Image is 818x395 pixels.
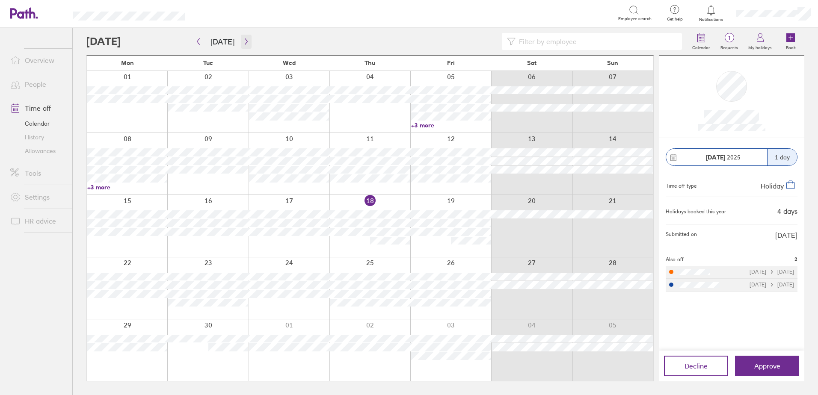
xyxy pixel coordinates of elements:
div: [DATE] [DATE] [750,282,794,288]
label: Book [781,43,801,50]
span: Mon [121,59,134,66]
div: Search [208,9,230,17]
button: Approve [735,356,799,376]
a: Calendar [3,117,72,130]
button: Decline [664,356,728,376]
span: 2 [794,256,797,262]
span: Decline [685,362,708,370]
a: Book [777,28,804,55]
span: Tue [203,59,213,66]
a: People [3,76,72,93]
a: Time off [3,100,72,117]
a: Settings [3,189,72,206]
div: 1 day [767,149,797,165]
div: [DATE] [DATE] [750,269,794,275]
label: My holidays [743,43,777,50]
span: Get help [661,17,689,22]
strong: [DATE] [706,153,725,161]
a: Calendar [687,28,715,55]
span: Also off [666,256,684,262]
span: Sat [527,59,536,66]
span: Holiday [761,182,784,190]
span: Submitted on [666,231,697,239]
span: [DATE] [775,231,797,239]
button: [DATE] [204,35,241,49]
a: Tools [3,165,72,182]
span: Fri [447,59,455,66]
a: +3 more [411,121,491,129]
span: Employee search [618,16,652,21]
label: Requests [715,43,743,50]
span: Approve [754,362,780,370]
div: Holidays booked this year [666,209,726,215]
a: HR advice [3,212,72,230]
div: Time off type [666,180,696,190]
span: Notifications [697,17,725,22]
a: 1Requests [715,28,743,55]
a: +3 more [87,183,167,191]
input: Filter by employee [516,33,677,50]
span: 2025 [706,154,741,161]
label: Calendar [687,43,715,50]
span: Sun [607,59,618,66]
div: 4 days [777,207,797,215]
span: Thu [365,59,375,66]
a: Allowances [3,144,72,158]
a: History [3,130,72,144]
a: Notifications [697,4,725,22]
span: Wed [283,59,296,66]
a: Overview [3,52,72,69]
a: My holidays [743,28,777,55]
span: 1 [715,35,743,41]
